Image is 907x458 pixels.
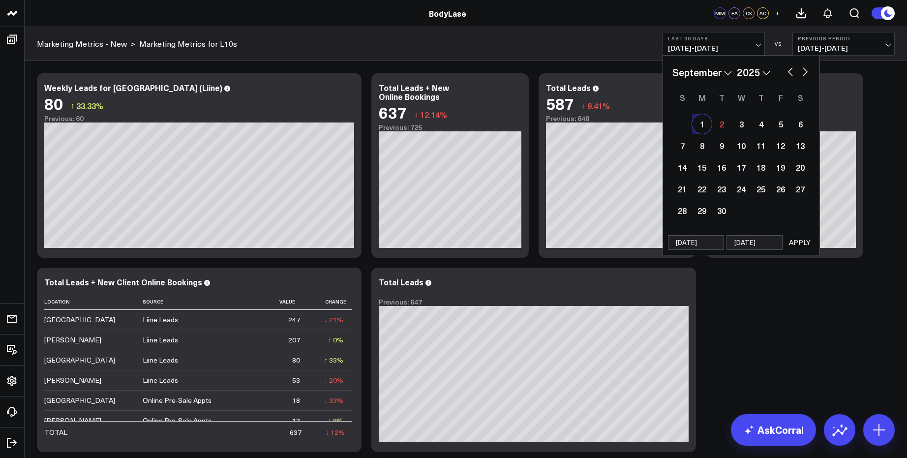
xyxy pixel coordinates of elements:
[44,427,67,437] div: TOTAL
[44,416,101,426] div: [PERSON_NAME]
[546,115,689,122] div: Previous: 648
[429,8,466,19] a: BodyLase
[546,82,591,93] div: Total Leads
[672,90,692,105] div: Sunday
[581,99,585,112] span: ↓
[414,108,418,121] span: ↓
[292,416,300,426] div: 13
[324,375,343,385] div: ↓ 20%
[44,94,63,112] div: 80
[379,82,449,102] div: Total Leads + New Online Bookings
[328,335,343,345] div: ↑ 0%
[44,294,143,310] th: Location
[44,335,101,345] div: [PERSON_NAME]
[44,276,202,287] div: Total Leads + New Client Online Bookings
[775,10,780,17] span: +
[757,7,769,19] div: AC
[44,396,115,405] div: [GEOGRAPHIC_DATA]
[44,82,222,93] div: Weekly Leads for [GEOGRAPHIC_DATA] (Liine)
[309,294,352,310] th: Change
[668,44,759,52] span: [DATE] - [DATE]
[143,315,178,325] div: Liine Leads
[798,35,889,41] b: Previous Period
[44,315,115,325] div: [GEOGRAPHIC_DATA]
[798,44,889,52] span: [DATE] - [DATE]
[792,32,895,56] button: Previous Period[DATE]-[DATE]
[292,396,300,405] div: 18
[712,90,731,105] div: Tuesday
[143,375,178,385] div: Liine Leads
[379,298,689,306] div: Previous: 647
[76,100,103,111] span: 33.33%
[771,90,790,105] div: Friday
[546,94,574,112] div: 587
[143,294,263,310] th: Source
[139,38,237,49] a: Marketing Metrics for L10s
[324,396,343,405] div: ↓ 33%
[379,276,423,287] div: Total Leads
[728,7,740,19] div: EA
[379,103,407,121] div: 637
[290,427,302,437] div: 637
[668,35,759,41] b: Last 30 Days
[263,294,309,310] th: Value
[731,414,816,446] a: AskCorral
[420,109,447,120] span: 12.14%
[743,7,755,19] div: CK
[790,90,810,105] div: Saturday
[326,427,345,437] div: ↓ 12%
[143,416,212,426] div: Online Pre-Sale Appts
[143,396,212,405] div: Online Pre-Sale Appts
[288,315,300,325] div: 247
[44,375,101,385] div: [PERSON_NAME]
[785,235,815,250] button: APPLY
[328,416,343,426] div: ↑ 8%
[379,123,521,131] div: Previous: 725
[771,7,783,19] button: +
[751,90,771,105] div: Thursday
[587,100,610,111] span: 9.41%
[692,90,712,105] div: Monday
[714,7,726,19] div: MM
[292,355,300,365] div: 80
[44,355,115,365] div: [GEOGRAPHIC_DATA]
[37,38,127,49] a: Marketing Metrics - New
[668,235,724,250] input: mm/dd/yy
[292,375,300,385] div: 53
[37,38,135,49] div: >
[143,355,178,365] div: Liine Leads
[44,115,354,122] div: Previous: 60
[731,90,751,105] div: Wednesday
[70,99,74,112] span: ↑
[324,355,343,365] div: ↑ 33%
[726,235,783,250] input: mm/dd/yy
[143,335,178,345] div: Liine Leads
[324,315,343,325] div: ↓ 21%
[288,335,300,345] div: 207
[770,41,787,47] div: VS
[663,32,765,56] button: Last 30 Days[DATE]-[DATE]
